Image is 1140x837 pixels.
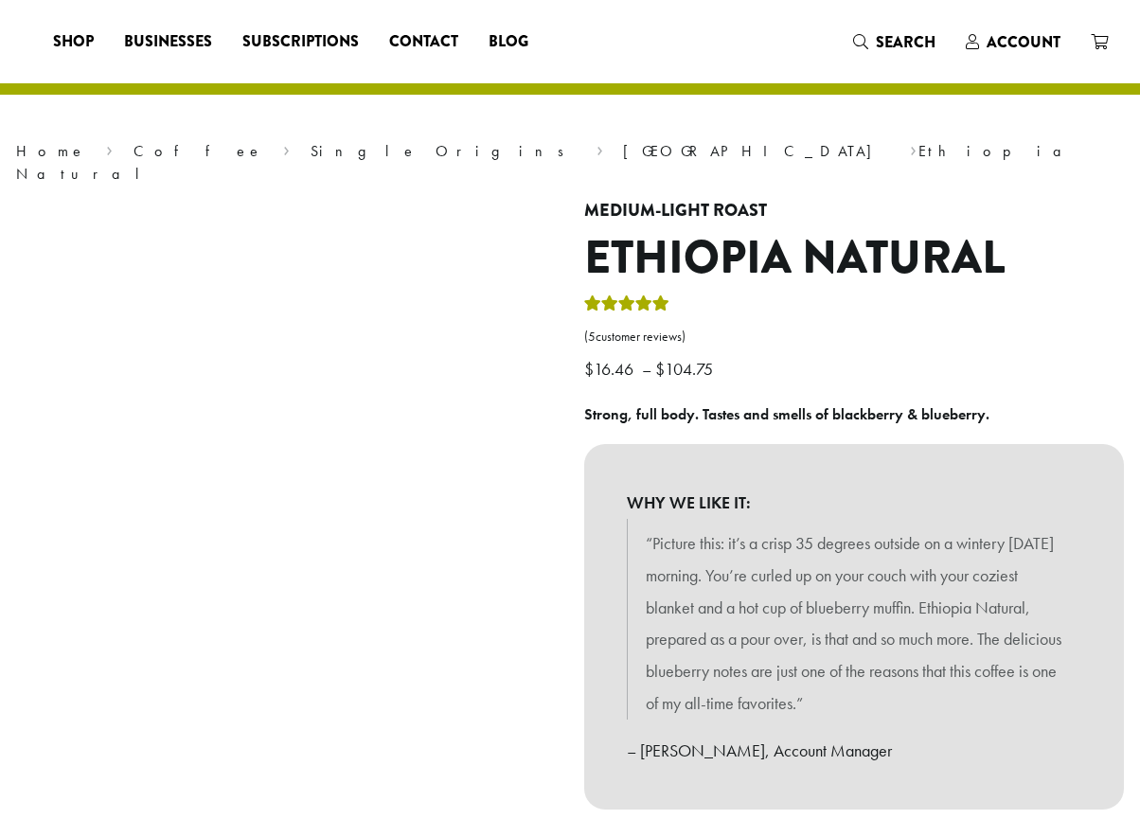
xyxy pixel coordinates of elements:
[876,31,935,53] span: Search
[16,140,1124,186] nav: Breadcrumb
[489,30,528,54] span: Blog
[106,134,113,163] span: ›
[584,293,669,321] div: Rated 5.00 out of 5
[38,27,109,57] a: Shop
[134,141,263,161] a: Coffee
[53,30,94,54] span: Shop
[109,27,227,57] a: Businesses
[584,201,1124,222] h4: Medium-Light Roast
[473,27,543,57] a: Blog
[588,329,596,345] span: 5
[584,231,1124,286] h1: Ethiopia Natural
[584,404,989,424] b: Strong, full body. Tastes and smells of blackberry & blueberry.
[910,134,917,163] span: ›
[283,134,290,163] span: ›
[646,527,1062,720] p: “Picture this: it’s a crisp 35 degrees outside on a wintery [DATE] morning. You’re curled up on y...
[16,141,86,161] a: Home
[311,141,577,161] a: Single Origins
[227,27,374,57] a: Subscriptions
[951,27,1076,58] a: Account
[374,27,473,57] a: Contact
[838,27,951,58] a: Search
[987,31,1060,53] span: Account
[655,358,718,380] bdi: 104.75
[584,358,594,380] span: $
[627,487,1081,519] b: WHY WE LIKE IT:
[584,328,1124,347] a: (5customer reviews)
[627,735,1081,767] p: – [PERSON_NAME], Account Manager
[623,141,889,161] a: [GEOGRAPHIC_DATA]
[584,358,638,380] bdi: 16.46
[242,30,359,54] span: Subscriptions
[642,358,651,380] span: –
[124,30,212,54] span: Businesses
[389,30,458,54] span: Contact
[597,134,603,163] span: ›
[655,358,665,380] span: $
